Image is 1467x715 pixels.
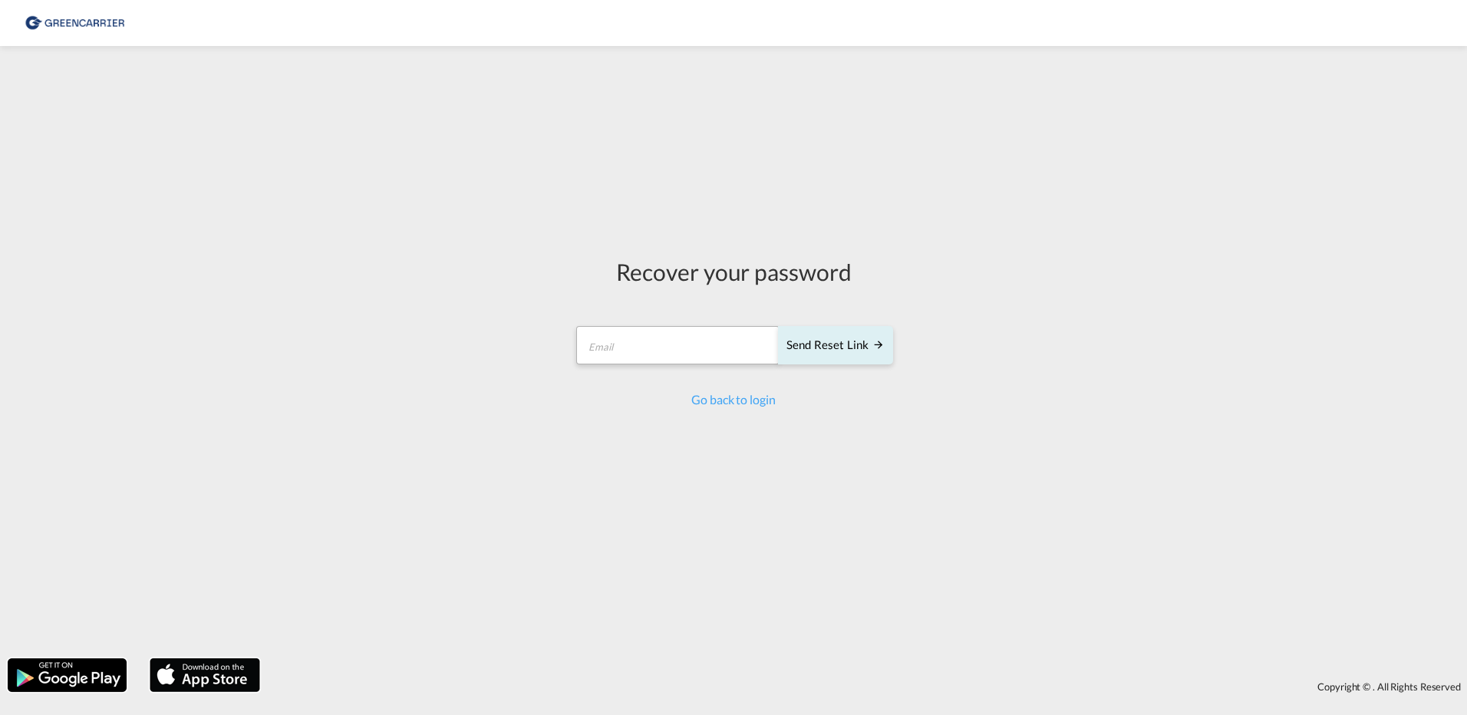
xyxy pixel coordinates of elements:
[268,674,1467,700] div: Copyright © . All Rights Reserved
[576,326,780,364] input: Email
[786,337,885,354] div: Send reset link
[6,657,128,694] img: google.png
[574,255,893,288] div: Recover your password
[872,338,885,351] md-icon: icon-arrow-right
[148,657,262,694] img: apple.png
[778,326,893,364] button: SEND RESET LINK
[691,392,775,407] a: Go back to login
[23,6,127,41] img: 8cf206808afe11efa76fcd1e3d746489.png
